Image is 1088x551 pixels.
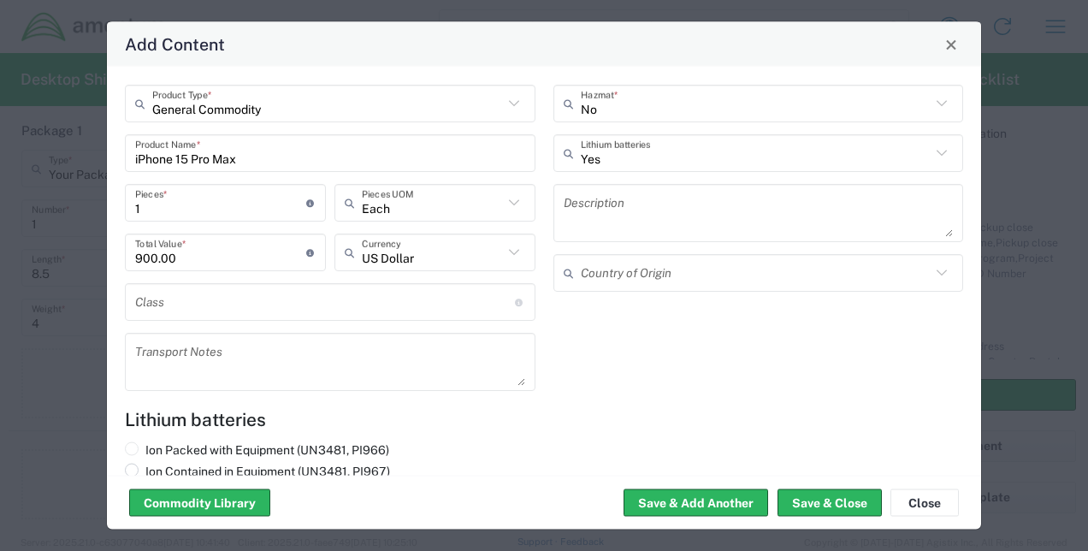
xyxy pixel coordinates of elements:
button: Close [890,489,959,517]
button: Commodity Library [129,489,270,517]
button: Save & Add Another [624,489,768,517]
label: Ion Packed with Equipment (UN3481, PI966) [125,442,389,458]
h4: Lithium batteries [125,409,963,430]
h4: Add Content [125,32,225,56]
label: Ion Contained in Equipment (UN3481, PI967) [125,464,390,479]
button: Close [939,33,963,56]
button: Save & Close [778,489,882,517]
